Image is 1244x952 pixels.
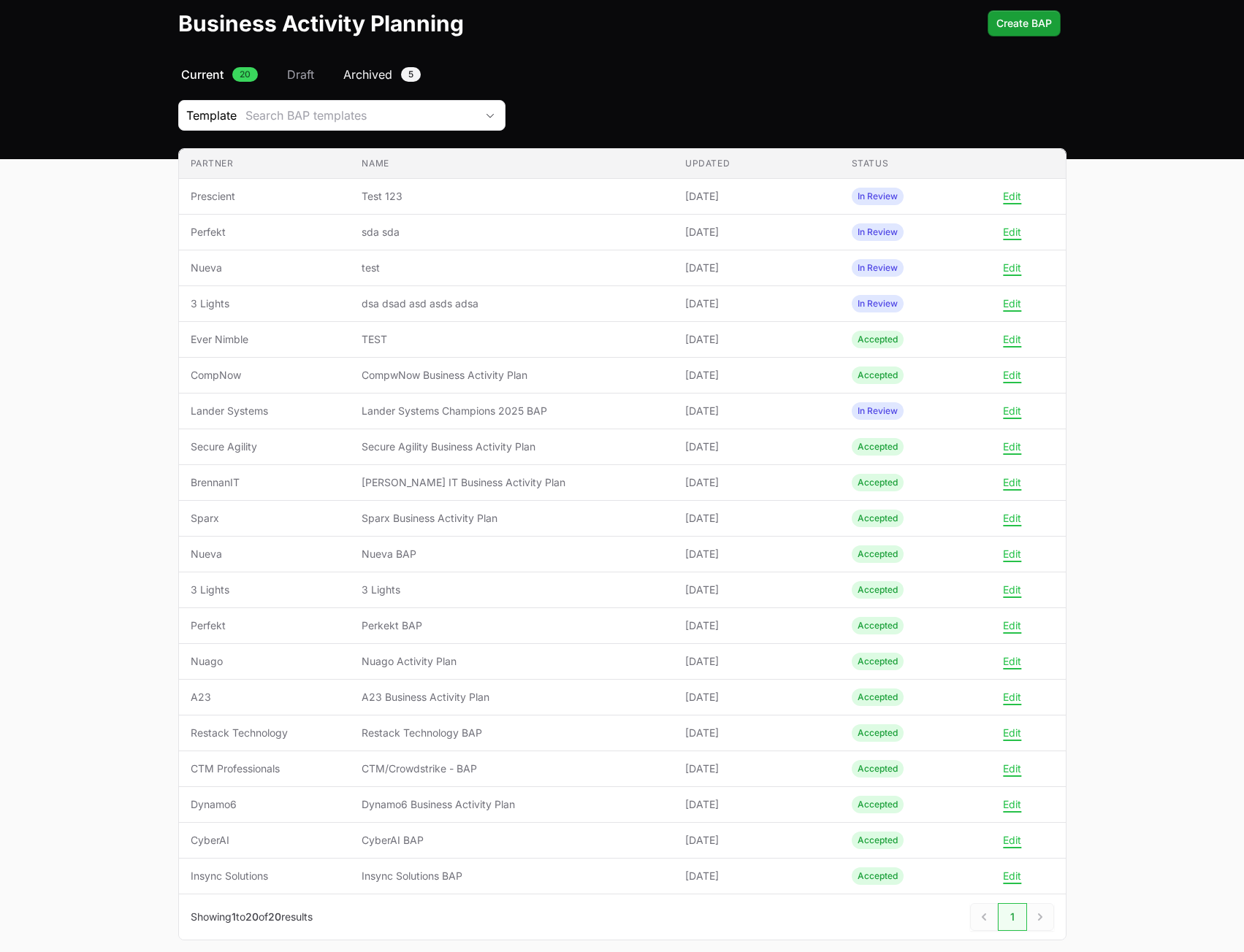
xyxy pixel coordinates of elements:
span: 3 Lights [191,296,339,311]
section: Business Activity Plan Submissions [178,148,1066,940]
span: Ever Nimble [191,332,339,347]
span: Insync Solutions BAP [362,869,662,883]
span: Restack Technology [191,726,339,740]
a: Archived5 [340,66,424,83]
span: BrennanIT [191,475,339,490]
button: Edit [1003,476,1021,489]
span: [DATE] [685,439,828,454]
span: 20 [268,910,281,923]
div: Search BAP templates [245,107,476,124]
span: Sparx Business Activity Plan [362,511,662,526]
button: Create BAP [988,10,1061,37]
button: Edit [1003,190,1021,203]
span: Dynamo6 Business Activity Plan [362,797,662,812]
button: Edit [1003,798,1021,811]
div: Primary actions [988,10,1061,37]
button: Edit [1003,297,1021,310]
span: Nueva BAP [362,547,662,561]
span: sda sda [362,225,662,239]
button: Edit [1003,512,1021,525]
th: Name [350,149,673,179]
button: Edit [1003,655,1021,668]
span: TEST [362,332,662,347]
span: [DATE] [685,869,828,883]
p: Showing to of results [191,910,313,924]
span: [PERSON_NAME] IT Business Activity Plan [362,475,662,490]
span: A23 Business Activity Plan [362,690,662,705]
span: [DATE] [685,261,828,275]
button: Edit [1003,333,1021,346]
button: Edit [1003,870,1021,883]
span: Nueva [191,547,339,561]
span: Secure Agility Business Activity Plan [362,439,662,454]
span: Current [181,66,224,83]
span: [DATE] [685,583,828,597]
span: CTM Professionals [191,761,339,776]
button: Edit [1003,404,1021,418]
span: Perkekt BAP [362,618,662,633]
span: [DATE] [685,189,828,204]
span: [DATE] [685,654,828,669]
span: Perfekt [191,618,339,633]
span: CompNow [191,368,339,383]
span: Secure Agility [191,439,339,454]
a: Draft [284,66,317,83]
span: [DATE] [685,368,828,383]
span: 3 Lights [191,583,339,597]
span: Test 123 [362,189,662,204]
span: [DATE] [685,761,828,776]
button: Edit [1003,762,1021,775]
a: 1 [998,903,1027,931]
button: Edit [1003,834,1021,847]
span: Lander Systems Champions 2025 BAP [362,404,662,418]
button: Edit [1003,583,1021,596]
span: A23 [191,690,339,705]
span: [DATE] [685,833,828,848]
span: CyberAI [191,833,339,848]
span: [DATE] [685,690,828,705]
span: Prescient [191,189,339,204]
span: test [362,261,662,275]
span: 1 [232,910,236,923]
span: CyberAI BAP [362,833,662,848]
span: CompwNow Business Activity Plan [362,368,662,383]
span: Nuago Activity Plan [362,654,662,669]
span: Nuago [191,654,339,669]
th: Status [840,149,1007,179]
span: [DATE] [685,475,828,490]
span: Template [179,107,237,124]
button: Edit [1003,691,1021,704]
span: 20 [232,67,258,82]
button: Edit [1003,619,1021,632]
span: Dynamo6 [191,797,339,812]
span: [DATE] [685,511,828,526]
th: Updated [673,149,840,179]
span: Nueva [191,261,339,275]
span: Insync Solutions [191,869,339,883]
span: [DATE] [685,225,828,239]
span: [DATE] [685,296,828,311]
span: [DATE] [685,332,828,347]
span: [DATE] [685,547,828,561]
button: Edit [1003,726,1021,740]
span: [DATE] [685,404,828,418]
a: Current20 [178,66,261,83]
span: [DATE] [685,797,828,812]
span: Draft [287,66,314,83]
button: Edit [1003,440,1021,453]
span: Create BAP [996,15,1052,32]
span: 3 Lights [362,583,662,597]
h1: Business Activity Planning [178,10,464,37]
span: CTM/Crowdstrike - BAP [362,761,662,776]
span: 5 [401,67,421,82]
span: Sparx [191,511,339,526]
span: dsa dsad asd asds adsa [362,296,662,311]
button: Edit [1003,548,1021,561]
span: 20 [245,910,259,923]
span: Restack Technology BAP [362,726,662,740]
span: Lander Systems [191,404,339,418]
button: Search BAP templates [237,101,505,130]
span: Perfekt [191,225,339,239]
nav: Business Activity Plan Navigation navigation [178,66,1066,83]
span: [DATE] [685,726,828,740]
